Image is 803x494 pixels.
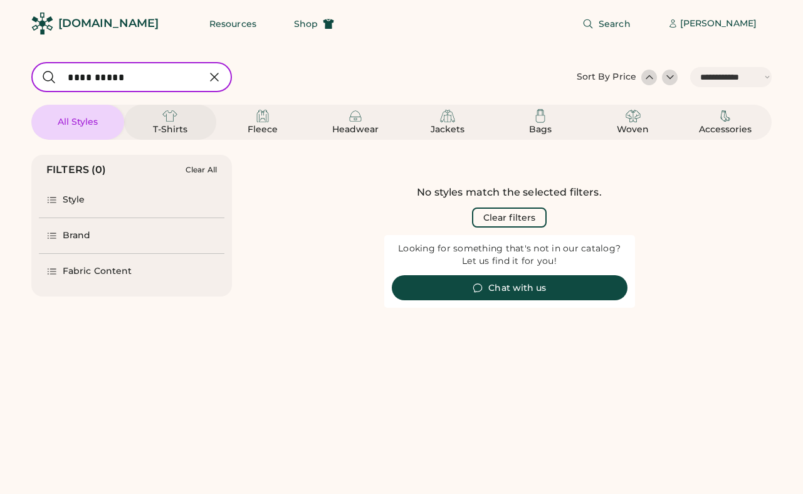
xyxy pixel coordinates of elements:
[512,124,569,136] div: Bags
[440,108,455,124] img: Jackets Icon
[162,108,177,124] img: T-Shirts Icon
[142,124,198,136] div: T-Shirts
[63,265,132,278] div: Fabric Content
[419,124,476,136] div: Jackets
[50,116,106,129] div: All Styles
[605,124,661,136] div: Woven
[58,16,159,31] div: [DOMAIN_NAME]
[680,18,757,30] div: [PERSON_NAME]
[577,71,636,83] div: Sort By Price
[626,108,641,124] img: Woven Icon
[63,194,85,206] div: Style
[472,208,547,228] button: Clear filters
[186,166,217,174] div: Clear All
[567,11,646,36] button: Search
[294,19,318,28] span: Shop
[533,108,548,124] img: Bags Icon
[279,11,349,36] button: Shop
[417,185,602,200] div: No styles match the selected filters.
[599,19,631,28] span: Search
[255,108,270,124] img: Fleece Icon
[31,13,53,34] img: Rendered Logo - Screens
[348,108,363,124] img: Headwear Icon
[718,108,733,124] img: Accessories Icon
[234,124,291,136] div: Fleece
[392,275,627,300] button: Chat with us
[327,124,384,136] div: Headwear
[46,162,107,177] div: FILTERS (0)
[194,11,271,36] button: Resources
[63,229,91,242] div: Brand
[697,124,753,136] div: Accessories
[392,243,627,268] div: Looking for something that's not in our catalog? Let us find it for you!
